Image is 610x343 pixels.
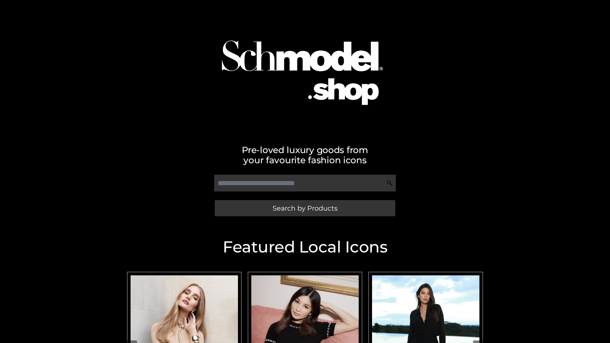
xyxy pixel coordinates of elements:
h2: Pre-loved luxury goods from your favourite fashion icons [124,145,486,165]
span: Search by Products [273,205,337,212]
img: Search Icon [386,180,393,186]
h2: Featured Local Icons​ [124,239,486,255]
a: Search by Products [215,200,395,216]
